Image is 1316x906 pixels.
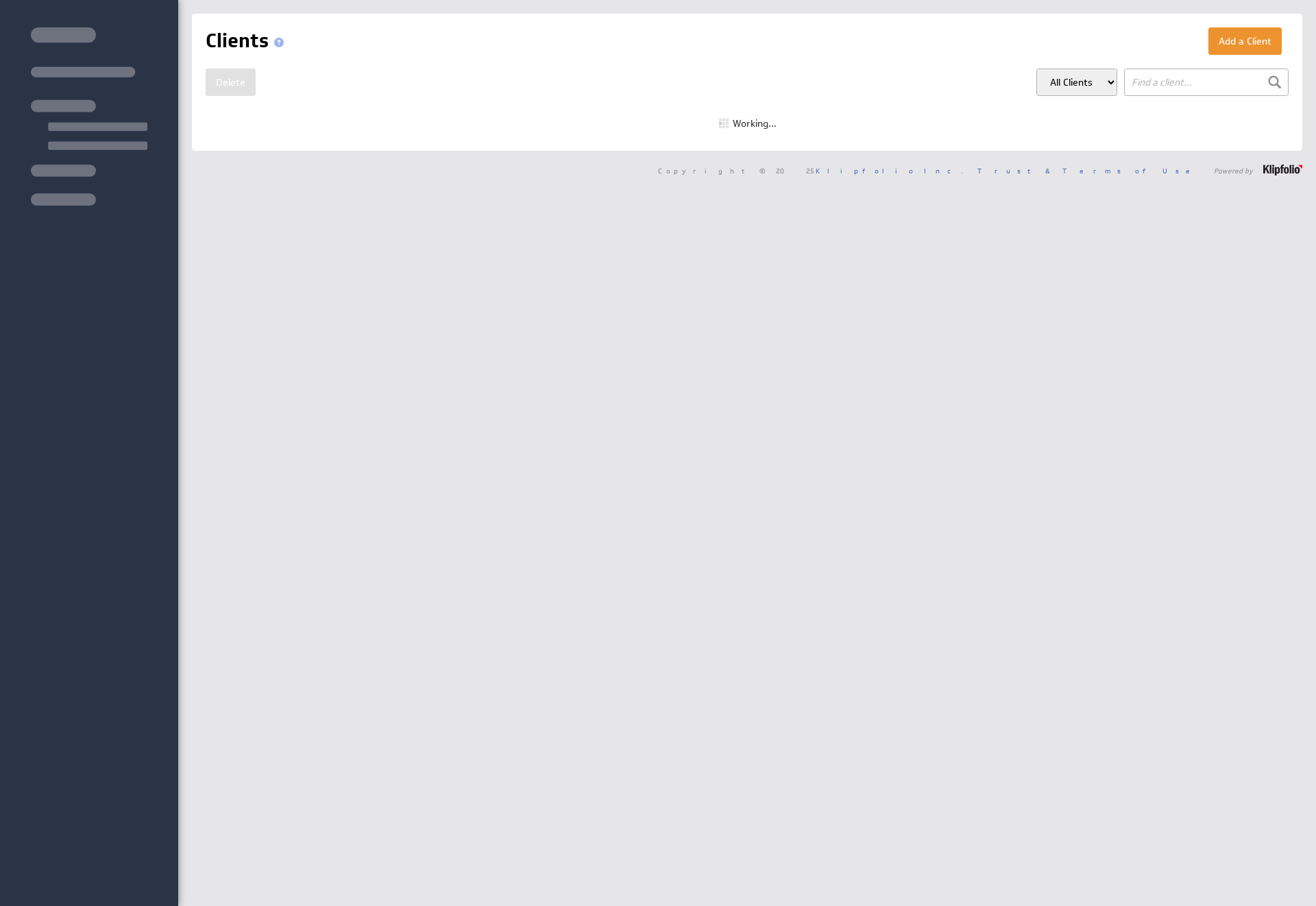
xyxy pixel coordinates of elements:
img: logo-footer.png [1263,164,1302,175]
a: Klipfolio Inc. [816,166,963,175]
span: Copyright © 2025 [658,167,963,174]
img: skeleton-sidenav.svg [31,27,147,206]
h1: Clients [206,27,289,55]
button: Add a Client [1208,27,1282,55]
button: Delete [206,69,256,96]
input: Find a client... [1124,69,1289,96]
a: Trust & Terms of Use [977,166,1199,175]
div: Working... [719,119,777,128]
span: Powered by [1214,167,1253,174]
